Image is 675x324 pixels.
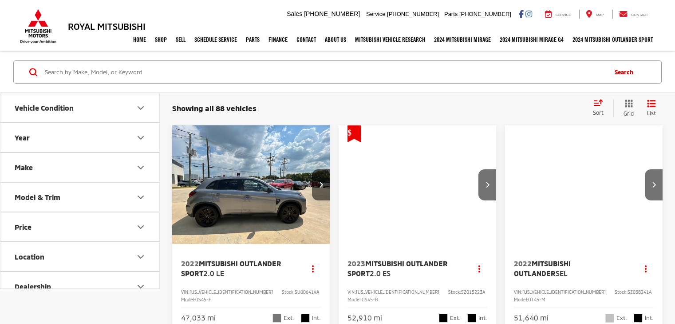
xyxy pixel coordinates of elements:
[514,259,532,268] span: 2022
[181,259,199,268] span: 2022
[556,13,571,17] span: Service
[514,297,528,302] span: Model:
[351,28,430,51] a: Mitsubishi Vehicle Research
[0,272,160,301] button: DealershipDealership
[472,261,487,276] button: Actions
[588,99,613,117] button: Select sort value
[15,104,74,112] div: Vehicle Condition
[645,314,654,322] span: Int.
[612,10,655,19] a: Contact
[295,289,319,295] span: SU006419A
[645,169,663,200] button: Next image
[135,222,146,232] div: Price
[450,314,461,322] span: Ext.
[596,13,604,17] span: Map
[459,11,511,17] span: [PHONE_NUMBER]
[190,28,241,51] a: Schedule Service: Opens in a new tab
[514,259,629,279] a: 2022Mitsubishi OutlanderSEL
[135,132,146,143] div: Year
[15,193,60,201] div: Model & Trim
[634,314,643,323] span: Black
[366,11,385,17] span: Service
[15,223,32,231] div: Price
[514,313,549,323] div: 51,640 mi
[628,289,651,295] span: SZ038241A
[370,269,391,277] span: 2.0 ES
[129,28,150,51] a: Home
[203,269,224,277] span: 2.0 LE
[347,289,356,295] span: VIN:
[44,61,606,83] input: Search by Make, Model, or Keyword
[495,28,568,51] a: 2024 Mitsubishi Mirage G4
[135,162,146,173] div: Make
[568,28,657,51] a: 2024 Mitsubishi Outlander SPORT
[292,28,320,51] a: Contact
[135,192,146,203] div: Model & Trim
[525,10,532,17] a: Instagram: Click to visit our Instagram page
[556,269,568,277] span: SEL
[362,297,378,302] span: OS45-B
[605,314,614,323] span: Silver
[0,242,160,271] button: LocationLocation
[606,61,646,83] button: Search
[172,104,257,112] span: Showing all 88 vehicles
[467,314,476,323] span: Black
[0,123,160,152] button: YearYear
[638,261,654,276] button: Actions
[304,10,360,17] span: [PHONE_NUMBER]
[448,289,461,295] span: Stock:
[640,99,663,117] button: List View
[387,11,439,17] span: [PHONE_NUMBER]
[305,261,321,276] button: Actions
[444,11,458,17] span: Parts
[347,297,362,302] span: Model:
[356,289,439,295] span: [US_VEHICLE_IDENTIFICATION_NUMBER]
[347,259,448,277] span: Mitsubishi Outlander Sport
[613,99,640,117] button: Grid View
[347,125,361,142] span: Get Price Drop Alert
[135,252,146,262] div: Location
[181,259,296,279] a: 2022Mitsubishi Outlander Sport2.0 LE
[181,289,189,295] span: VIN:
[519,10,524,17] a: Facebook: Click to visit our Facebook page
[538,10,578,19] a: Service
[0,153,160,182] button: MakeMake
[439,314,448,323] span: Labrador Black Pearl
[478,265,480,272] span: dropdown dots
[171,28,190,51] a: Sell
[579,10,610,19] a: Map
[282,289,295,295] span: Stock:
[189,289,273,295] span: [US_VEHICLE_IDENTIFICATION_NUMBER]
[195,297,211,302] span: OS45-F
[15,133,30,142] div: Year
[624,110,634,117] span: Grid
[461,289,485,295] span: SZ015223A
[172,125,331,244] a: 2022 Mitsubishi Outlander Sport 2.0 LE2022 Mitsubishi Outlander Sport 2.0 LE2022 Mitsubishi Outla...
[272,314,281,323] span: Mercury Gray Metallic
[478,169,496,200] button: Next image
[18,9,58,44] img: Mitsubishi
[241,28,264,51] a: Parts: Opens in a new tab
[514,289,522,295] span: VIN:
[172,125,331,244] div: 2022 Mitsubishi Outlander Sport 2.0 LE 0
[514,259,571,277] span: Mitsubishi Outlander
[312,265,314,272] span: dropdown dots
[135,281,146,292] div: Dealership
[312,314,321,322] span: Int.
[528,297,545,302] span: OT45-M
[0,212,160,241] button: PricePrice
[181,297,195,302] span: Model:
[68,21,146,31] h3: Royal Mitsubishi
[430,28,495,51] a: 2024 Mitsubishi Mirage
[645,265,647,272] span: dropdown dots
[264,28,292,51] a: Finance
[0,93,160,122] button: Vehicle ConditionVehicle Condition
[287,10,302,17] span: Sales
[284,314,294,322] span: Ext.
[15,282,51,291] div: Dealership
[616,314,627,322] span: Ext.
[647,109,656,117] span: List
[347,313,382,323] div: 52,910 mi
[301,314,310,323] span: Black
